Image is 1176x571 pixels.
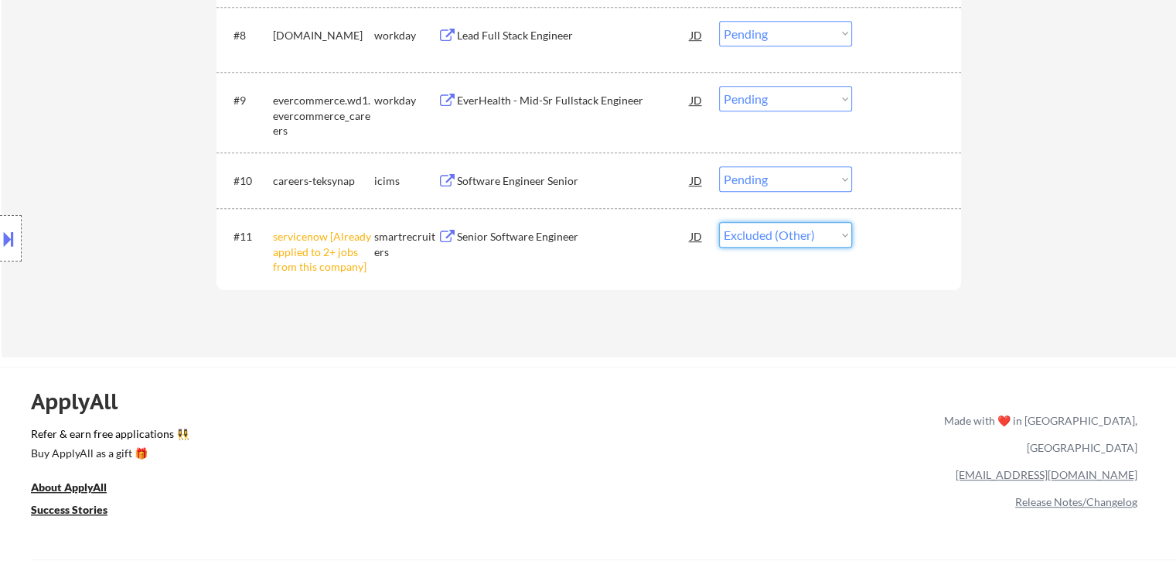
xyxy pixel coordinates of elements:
[31,503,107,516] u: Success Stories
[31,479,128,498] a: About ApplyAll
[938,407,1137,461] div: Made with ❤️ in [GEOGRAPHIC_DATA], [GEOGRAPHIC_DATA]
[689,86,704,114] div: JD
[374,28,438,43] div: workday
[31,388,135,415] div: ApplyAll
[273,173,374,189] div: careers-teksynap
[689,166,704,194] div: JD
[457,93,690,108] div: EverHealth - Mid-Sr Fullstack Engineer
[689,21,704,49] div: JD
[233,93,261,108] div: #9
[31,480,107,494] u: About ApplyAll
[374,229,438,259] div: smartrecruiters
[457,28,690,43] div: Lead Full Stack Engineer
[374,173,438,189] div: icims
[956,468,1137,481] a: [EMAIL_ADDRESS][DOMAIN_NAME]
[457,173,690,189] div: Software Engineer Senior
[1015,495,1137,508] a: Release Notes/Changelog
[689,222,704,250] div: JD
[457,229,690,244] div: Senior Software Engineer
[31,445,186,464] a: Buy ApplyAll as a gift 🎁
[273,28,374,43] div: [DOMAIN_NAME]
[31,448,186,459] div: Buy ApplyAll as a gift 🎁
[233,28,261,43] div: #8
[273,229,374,275] div: servicenow [Already applied to 2+ jobs from this company]
[31,429,621,445] a: Refer & earn free applications 👯‍♀️
[31,501,128,521] a: Success Stories
[374,93,438,108] div: workday
[273,93,374,138] div: evercommerce.wd1.evercommerce_careers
